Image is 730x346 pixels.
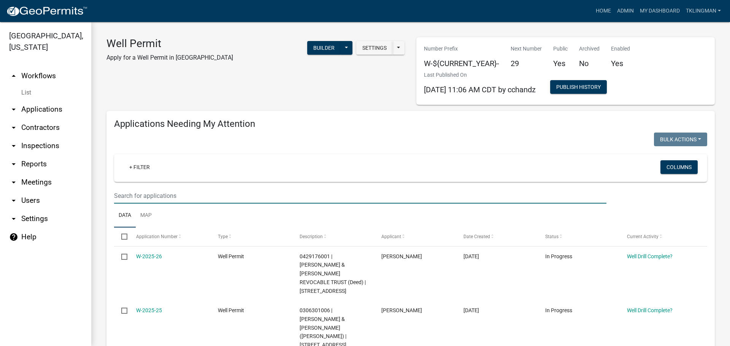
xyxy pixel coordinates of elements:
[300,253,366,294] span: 0429176001 | SMITH MELVIN R & KATHLEEN M REVOCABLE TRUST (Deed) | 29505 HIGHWAY 18
[424,85,536,94] span: [DATE] 11:06 AM CDT by cchandz
[300,234,323,239] span: Description
[660,160,698,174] button: Columns
[614,4,637,18] a: Admin
[114,188,606,204] input: Search for applications
[9,196,18,205] i: arrow_drop_down
[114,228,129,246] datatable-header-cell: Select
[424,71,536,79] p: Last Published On
[218,253,244,259] span: Well Permit
[9,71,18,81] i: arrow_drop_up
[550,85,607,91] wm-modal-confirm: Workflow Publish History
[374,228,456,246] datatable-header-cell: Applicant
[356,41,393,55] button: Settings
[463,253,479,259] span: 08/08/2025
[637,4,683,18] a: My Dashboard
[611,59,630,68] h5: Yes
[654,133,707,146] button: Bulk Actions
[424,45,499,53] p: Number Prefix
[123,160,156,174] a: + Filter
[683,4,724,18] a: tklingman
[292,228,374,246] datatable-header-cell: Description
[129,228,210,246] datatable-header-cell: Application Number
[550,80,607,94] button: Publish History
[545,234,559,239] span: Status
[114,118,707,130] h4: Applications Needing My Attention
[545,253,572,259] span: In Progress
[136,234,178,239] span: Application Number
[114,204,136,228] a: Data
[627,253,673,259] a: Well Drill Complete?
[136,307,162,313] a: W-2025-25
[627,234,659,239] span: Current Activity
[511,45,542,53] p: Next Number
[553,59,568,68] h5: Yes
[579,45,600,53] p: Archived
[218,234,228,239] span: Type
[611,45,630,53] p: Enabled
[9,160,18,169] i: arrow_drop_down
[9,123,18,132] i: arrow_drop_down
[9,178,18,187] i: arrow_drop_down
[211,228,292,246] datatable-header-cell: Type
[579,59,600,68] h5: No
[545,307,572,313] span: In Progress
[9,105,18,114] i: arrow_drop_down
[136,204,156,228] a: Map
[136,253,162,259] a: W-2025-26
[9,232,18,242] i: help
[511,59,542,68] h5: 29
[381,307,422,313] span: Russell Larson
[307,41,341,55] button: Builder
[381,234,401,239] span: Applicant
[593,4,614,18] a: Home
[9,141,18,150] i: arrow_drop_down
[218,307,244,313] span: Well Permit
[538,228,620,246] datatable-header-cell: Status
[424,59,499,68] h5: W-${CURRENT_YEAR}-
[553,45,568,53] p: Public
[106,53,233,62] p: Apply for a Well Permit in [GEOGRAPHIC_DATA]
[463,234,490,239] span: Date Created
[381,253,422,259] span: Russell Larson
[463,307,479,313] span: 08/07/2025
[106,37,233,50] h3: Well Permit
[456,228,538,246] datatable-header-cell: Date Created
[9,214,18,223] i: arrow_drop_down
[620,228,701,246] datatable-header-cell: Current Activity
[627,307,673,313] a: Well Drill Complete?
